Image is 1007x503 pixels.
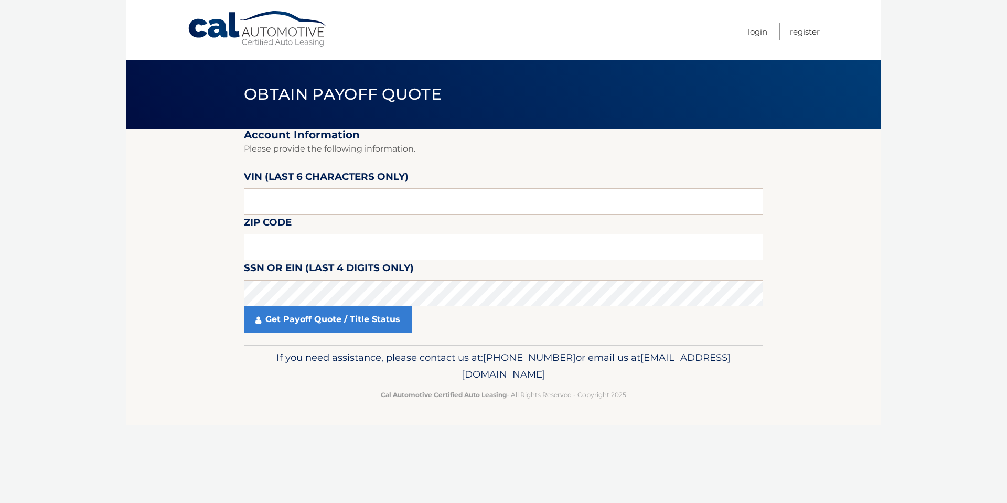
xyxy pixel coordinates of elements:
h2: Account Information [244,129,763,142]
label: VIN (last 6 characters only) [244,169,409,188]
p: If you need assistance, please contact us at: or email us at [251,349,756,383]
a: Register [790,23,820,40]
span: Obtain Payoff Quote [244,84,442,104]
label: Zip Code [244,215,292,234]
label: SSN or EIN (last 4 digits only) [244,260,414,280]
p: - All Rights Reserved - Copyright 2025 [251,389,756,400]
a: Login [748,23,767,40]
span: [PHONE_NUMBER] [483,351,576,363]
strong: Cal Automotive Certified Auto Leasing [381,391,507,399]
a: Get Payoff Quote / Title Status [244,306,412,333]
p: Please provide the following information. [244,142,763,156]
a: Cal Automotive [187,10,329,48]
